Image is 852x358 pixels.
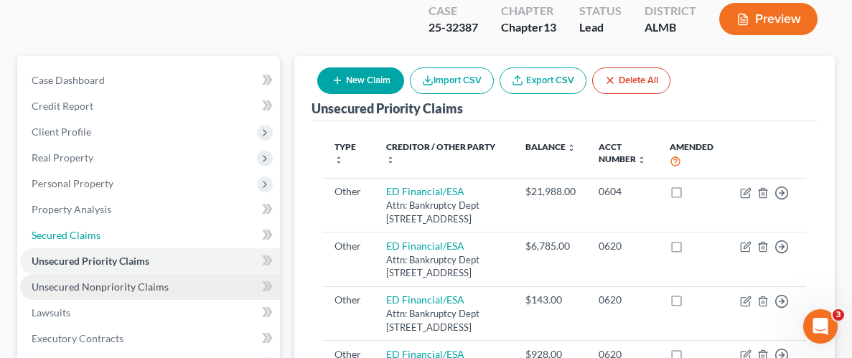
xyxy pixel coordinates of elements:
div: Other [334,239,362,253]
a: Export CSV [500,67,586,94]
div: 0604 [599,184,647,199]
span: Executory Contracts [32,332,123,344]
span: Credit Report [32,100,93,112]
div: Chapter [501,3,556,19]
span: Lawsuits [32,306,70,319]
div: Status [579,3,622,19]
div: 0620 [599,239,647,253]
button: Preview [719,3,818,35]
i: unfold_more [386,156,395,164]
div: Lead [579,19,622,36]
div: $21,988.00 [525,184,576,199]
div: $6,785.00 [525,239,576,253]
span: Unsecured Nonpriority Claims [32,281,169,293]
span: 13 [543,20,556,34]
a: Credit Report [20,93,280,119]
a: Executory Contracts [20,326,280,352]
div: Attn: Bankruptcy Dept [STREET_ADDRESS] [386,253,502,280]
th: Amended [658,133,729,178]
button: Import CSV [410,67,494,94]
iframe: Intercom live chat [803,309,838,344]
div: District [645,3,696,19]
span: Case Dashboard [32,74,105,86]
a: Balance unfold_more [525,141,576,152]
div: ALMB [645,19,696,36]
a: ED Financial/ESA [386,293,464,306]
a: Lawsuits [20,300,280,326]
a: Unsecured Nonpriority Claims [20,274,280,300]
a: Unsecured Priority Claims [20,248,280,274]
i: unfold_more [334,156,343,164]
div: Case [429,3,478,19]
a: Case Dashboard [20,67,280,93]
i: unfold_more [637,156,646,164]
div: Attn: Bankruptcy Dept [STREET_ADDRESS] [386,307,502,334]
span: Secured Claims [32,229,100,241]
button: New Claim [317,67,404,94]
span: Client Profile [32,126,91,138]
div: 25-32387 [429,19,478,36]
button: Delete All [592,67,670,94]
div: $143.00 [525,293,576,307]
span: 3 [833,309,844,321]
a: Secured Claims [20,222,280,248]
span: Property Analysis [32,203,111,215]
div: Unsecured Priority Claims [312,100,463,117]
div: Attn: Bankruptcy Dept [STREET_ADDRESS] [386,199,502,225]
a: ED Financial/ESA [386,240,464,252]
a: Acct Number unfold_more [599,141,646,164]
div: Other [334,293,362,307]
span: Unsecured Priority Claims [32,255,149,267]
a: ED Financial/ESA [386,185,464,197]
div: Other [334,184,362,199]
span: Real Property [32,151,93,164]
div: 0620 [599,293,647,307]
span: Personal Property [32,177,113,189]
a: Creditor / Other Party unfold_more [386,141,495,164]
i: unfold_more [567,143,576,152]
div: Chapter [501,19,556,36]
a: Type unfold_more [334,141,356,164]
a: Property Analysis [20,197,280,222]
